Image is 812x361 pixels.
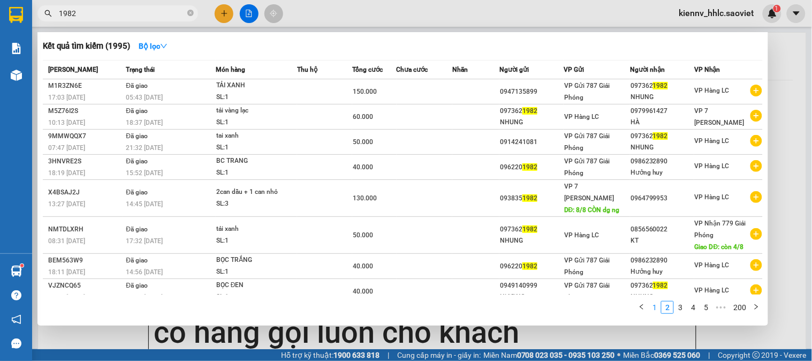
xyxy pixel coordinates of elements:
[11,339,21,349] span: message
[730,302,749,313] a: 200
[126,189,148,196] span: Đã giao
[631,235,694,246] div: KT
[216,235,297,247] div: SL: 1
[353,163,373,171] span: 40.000
[126,94,163,101] span: 05:43 [DATE]
[700,302,712,313] a: 5
[564,206,620,214] span: DĐ: 8/8 CÒN dg ng
[48,280,123,291] div: VJZNCQ65
[48,119,85,126] span: 10:13 [DATE]
[695,107,745,126] span: VP 7 [PERSON_NAME]
[500,193,563,204] div: 093835
[631,266,694,277] div: Hưởng huy
[500,117,563,128] div: NHUNG
[216,291,297,303] div: SL: 1
[297,66,317,73] span: Thu hộ
[20,264,24,267] sup: 1
[750,110,762,122] span: plus-circle
[353,231,373,239] span: 50.000
[631,92,694,103] div: NHUNG
[500,86,563,97] div: 0947135899
[216,66,245,73] span: Món hàng
[712,301,730,314] li: Next 5 Pages
[695,137,730,145] span: VP Hàng LC
[695,243,744,251] span: Giao DĐ: còn 4/8
[43,41,130,52] h3: Kết quả tìm kiếm ( 1995 )
[499,66,529,73] span: Người gửi
[500,235,563,246] div: NHUNG
[48,268,85,276] span: 18:11 [DATE]
[564,113,599,121] span: VP Hàng LC
[48,66,98,73] span: [PERSON_NAME]
[56,62,259,130] h2: VP Nhận: VP 7 [PERSON_NAME]
[695,193,730,201] span: VP Hàng LC
[216,142,297,154] div: SL: 1
[6,62,86,80] h2: Z2A5A2YD
[631,255,694,266] div: 0986232890
[631,156,694,167] div: 0986232890
[653,282,668,289] span: 1982
[712,301,730,314] span: •••
[500,261,563,272] div: 096220
[216,186,297,198] div: 2can dầu + 1 can nhỏ
[750,284,762,296] span: plus-circle
[216,92,297,103] div: SL: 1
[750,259,762,271] span: plus-circle
[662,302,673,313] a: 2
[750,85,762,96] span: plus-circle
[500,137,563,148] div: 0914241081
[187,10,194,16] span: close-circle
[649,302,661,313] a: 1
[126,157,148,165] span: Đã giao
[500,106,563,117] div: 097362
[750,228,762,240] span: plus-circle
[44,10,52,17] span: search
[48,294,85,301] span: 14:37 [DATE]
[216,167,297,179] div: SL: 1
[352,66,383,73] span: Tổng cước
[126,200,163,208] span: 14:45 [DATE]
[687,301,700,314] li: 4
[353,113,373,121] span: 60.000
[126,144,163,152] span: 21:32 [DATE]
[216,266,297,278] div: SL: 1
[695,261,730,269] span: VP Hàng LC
[564,231,599,239] span: VP Hàng LC
[353,138,373,146] span: 50.000
[216,155,297,167] div: BC TRANG
[630,66,665,73] span: Người nhận
[11,290,21,300] span: question-circle
[564,132,610,152] span: VP Gửi 787 Giải Phóng
[126,107,148,115] span: Đã giao
[65,25,131,43] b: Sao Việt
[126,66,155,73] span: Trạng thái
[9,7,23,23] img: logo-vxr
[187,9,194,19] span: close-circle
[631,280,694,291] div: 097362
[674,301,687,314] li: 3
[126,132,148,140] span: Đã giao
[695,87,730,94] span: VP Hàng LC
[216,117,297,129] div: SL: 1
[353,88,377,95] span: 150.000
[674,302,686,313] a: 3
[631,131,694,142] div: 097362
[216,223,297,235] div: tải xanh
[750,135,762,147] span: plus-circle
[216,280,297,291] div: BỌC ĐEN
[48,106,123,117] div: M5Z76I2S
[500,162,563,173] div: 096220
[522,194,537,202] span: 1982
[522,225,537,233] span: 1982
[126,119,163,126] span: 18:37 [DATE]
[216,80,297,92] div: TẢI XANH
[564,66,584,73] span: VP Gửi
[661,301,674,314] li: 2
[631,117,694,128] div: HÀ
[48,237,85,245] span: 08:31 [DATE]
[126,237,163,245] span: 17:32 [DATE]
[59,7,185,19] input: Tìm tên, số ĐT hoặc mã đơn
[48,156,123,167] div: 3HNVRE2S
[695,287,730,294] span: VP Hàng LC
[753,304,760,310] span: right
